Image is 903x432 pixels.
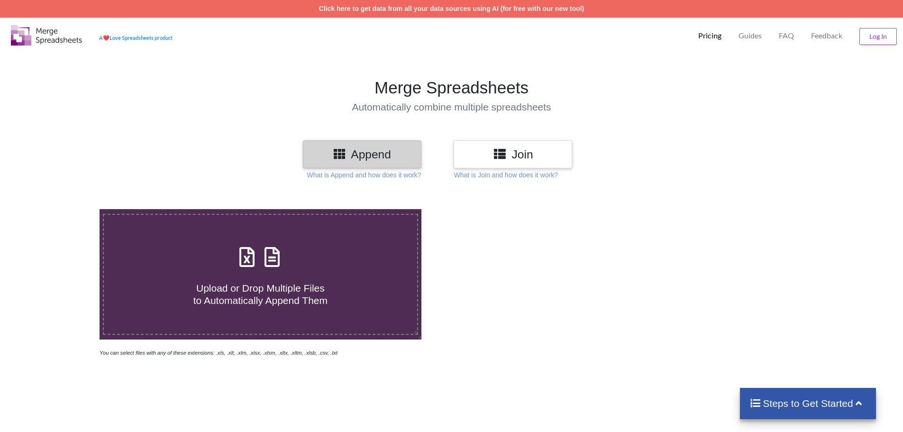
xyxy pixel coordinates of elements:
[779,31,794,41] p: FAQ
[193,283,328,305] span: Upload or Drop Multiple Files to Automatically Append Them
[859,28,897,45] button: Log In
[319,5,584,12] a: Click here to get data from all your data sources using AI (for free with our new tool)
[739,31,762,41] p: Guides
[307,170,421,180] p: What is Append and how does it work?
[103,35,109,41] span: heart
[698,31,721,41] p: Pricing
[11,25,82,46] img: Logo.png
[461,147,565,161] h3: Join
[454,170,557,180] p: What is Join and how does it work?
[811,32,842,39] span: Feedback
[99,35,173,41] a: AheartLove Spreadsheets product
[100,350,337,356] i: You can select files with any of these extensions: .xls, .xlt, .xlm, .xlsx, .xlsm, .xltx, .xltm, ...
[749,397,867,409] h4: Steps to Get Started
[310,147,414,161] h3: Append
